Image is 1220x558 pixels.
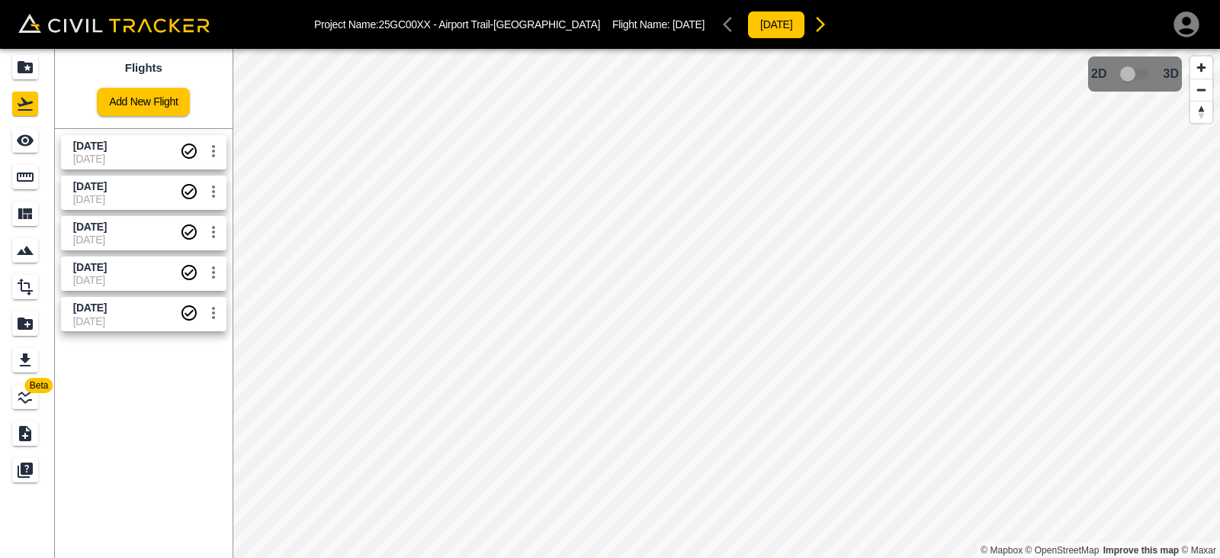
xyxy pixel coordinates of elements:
img: Civil Tracker [18,14,210,34]
button: [DATE] [747,11,805,39]
p: Project Name: 25GC00XX - Airport Trail-[GEOGRAPHIC_DATA] [314,18,600,31]
a: Map feedback [1103,545,1179,556]
span: 2D [1091,67,1106,81]
a: Maxar [1181,545,1216,556]
a: OpenStreetMap [1026,545,1100,556]
a: Mapbox [981,545,1023,556]
span: [DATE] [673,18,705,31]
button: Reset bearing to north [1190,101,1212,123]
button: Zoom in [1190,56,1212,79]
canvas: Map [233,49,1220,558]
span: 3D [1164,67,1179,81]
span: 3D model not uploaded yet [1113,60,1157,89]
button: Zoom out [1190,79,1212,101]
p: Flight Name: [612,18,705,31]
